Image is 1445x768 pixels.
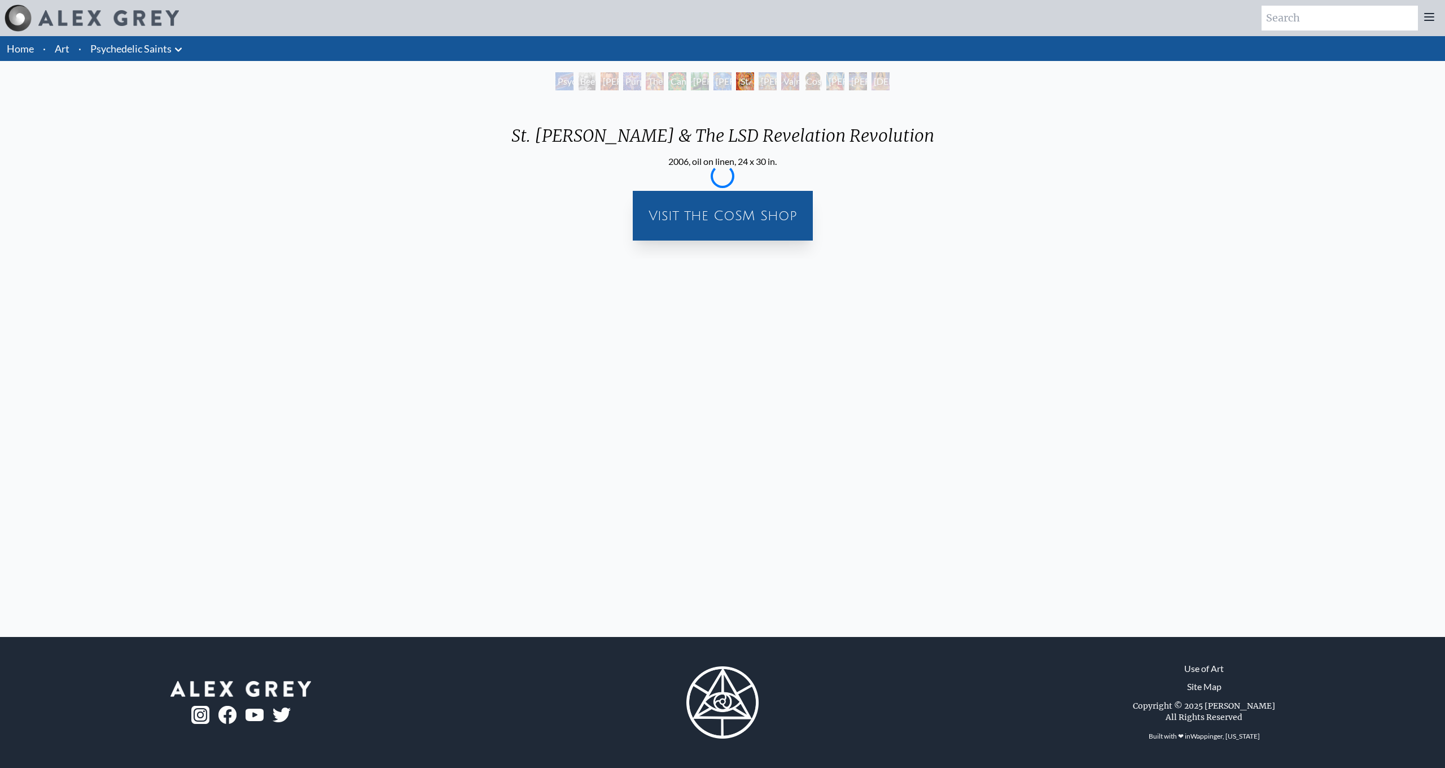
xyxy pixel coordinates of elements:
img: ig-logo.png [191,706,209,724]
div: [PERSON_NAME] [826,72,844,90]
li: · [38,36,50,61]
img: fb-logo.png [218,706,237,724]
div: St. [PERSON_NAME] & The LSD Revelation Revolution [736,72,754,90]
div: Vajra Guru [781,72,799,90]
li: · [74,36,86,61]
div: Cosmic [DEMOGRAPHIC_DATA] [804,72,822,90]
a: Site Map [1187,680,1221,693]
div: [PERSON_NAME] & the New Eleusis [713,72,732,90]
div: Cannabacchus [668,72,686,90]
div: Beethoven [578,72,596,90]
div: St. [PERSON_NAME] & The LSD Revelation Revolution [502,125,943,155]
a: Use of Art [1184,662,1224,675]
img: twitter-logo.png [273,708,291,722]
div: Copyright © 2025 [PERSON_NAME] [1133,700,1275,712]
div: [DEMOGRAPHIC_DATA] [872,72,890,90]
div: Psychedelic Healing [555,72,573,90]
div: [PERSON_NAME][US_STATE] - Hemp Farmer [691,72,709,90]
div: [PERSON_NAME] M.D., Cartographer of Consciousness [601,72,619,90]
a: Psychedelic Saints [90,41,172,56]
a: Home [7,42,34,55]
div: All Rights Reserved [1166,712,1242,723]
a: Visit the CoSM Shop [640,198,806,234]
div: [PERSON_NAME] [759,72,777,90]
img: youtube-logo.png [246,709,264,722]
a: Art [55,41,69,56]
div: Purple [DEMOGRAPHIC_DATA] [623,72,641,90]
div: 2006, oil on linen, 24 x 30 in. [502,155,943,168]
input: Search [1262,6,1418,30]
div: Built with ❤ in [1144,727,1264,745]
div: [PERSON_NAME] [849,72,867,90]
div: The Shulgins and their Alchemical Angels [646,72,664,90]
a: Wappinger, [US_STATE] [1190,732,1260,740]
